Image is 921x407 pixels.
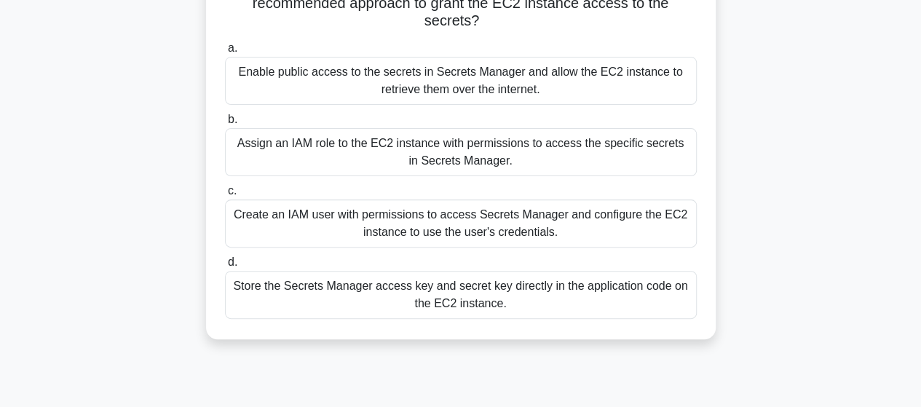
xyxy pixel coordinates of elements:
span: b. [228,113,237,125]
span: c. [228,184,237,197]
span: d. [228,256,237,268]
div: Assign an IAM role to the EC2 instance with permissions to access the specific secrets in Secrets... [225,128,697,176]
div: Store the Secrets Manager access key and secret key directly in the application code on the EC2 i... [225,271,697,319]
div: Create an IAM user with permissions to access Secrets Manager and configure the EC2 instance to u... [225,199,697,248]
div: Enable public access to the secrets in Secrets Manager and allow the EC2 instance to retrieve the... [225,57,697,105]
span: a. [228,42,237,54]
